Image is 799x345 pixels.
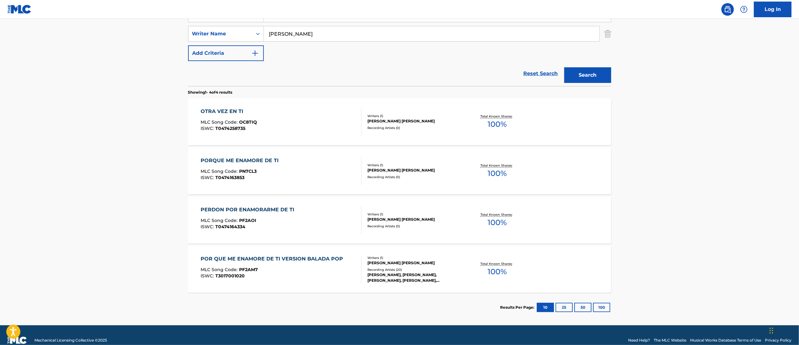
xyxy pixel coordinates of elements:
[215,126,245,131] span: T0474258735
[201,119,239,125] span: MLC Song Code :
[367,255,462,260] div: Writers ( 1 )
[201,224,215,229] span: ISWC :
[480,212,514,217] p: Total Known Shares:
[367,167,462,173] div: [PERSON_NAME] [PERSON_NAME]
[34,337,107,343] span: Mechanical Licensing Collective © 2025
[367,267,462,272] div: Recording Artists ( 20 )
[628,337,650,343] a: Need Help?
[367,163,462,167] div: Writers ( 1 )
[188,246,611,293] a: POR QUE ME ENAMORE DE TI VERSION BALADA POPMLC Song Code:PF2AM7ISWC:T3017001020Writers (1)[PERSON...
[201,255,346,263] div: POR QUE ME ENAMORE DE TI VERSION BALADA POP
[488,217,507,228] span: 100 %
[201,267,239,272] span: MLC Song Code :
[367,118,462,124] div: [PERSON_NAME] [PERSON_NAME]
[201,168,239,174] span: MLC Song Code :
[721,3,734,16] a: Public Search
[754,2,791,17] a: Log In
[367,260,462,266] div: [PERSON_NAME] [PERSON_NAME]
[201,273,215,279] span: ISWC :
[564,67,611,83] button: Search
[201,175,215,180] span: ISWC :
[768,315,799,345] div: Widget de chat
[239,168,257,174] span: PN7CL3
[593,303,610,312] button: 100
[480,114,514,119] p: Total Known Shares:
[574,303,592,312] button: 50
[201,157,282,164] div: PORQUE ME ENAMORE DE TI
[488,266,507,277] span: 100 %
[215,273,245,279] span: T3017001020
[367,272,462,283] div: [PERSON_NAME], [PERSON_NAME], [PERSON_NAME], [PERSON_NAME], [PERSON_NAME]
[480,261,514,266] p: Total Known Shares:
[724,6,731,13] img: search
[201,126,215,131] span: ISWC :
[770,321,773,340] div: Arrastrar
[188,197,611,244] a: PERDON POR ENAMORARME DE TIMLC Song Code:PF2AOIISWC:T0474164334Writers (1)[PERSON_NAME] [PERSON_N...
[488,168,507,179] span: 100 %
[188,147,611,194] a: PORQUE ME ENAMORE DE TIMLC Song Code:PN7CL3ISWC:T0474163853Writers (1)[PERSON_NAME] [PERSON_NAME]...
[520,67,561,80] a: Reset Search
[500,305,536,310] p: Results Per Page:
[215,224,245,229] span: T0474164334
[239,267,258,272] span: PF2AM7
[201,218,239,223] span: MLC Song Code :
[738,3,750,16] div: Help
[488,119,507,130] span: 100 %
[192,30,248,38] div: Writer Name
[367,224,462,229] div: Recording Artists ( 0 )
[188,98,611,145] a: OTRA VEZ EN TIMLC Song Code:OC8TIQISWC:T0474258735Writers (1)[PERSON_NAME] [PERSON_NAME]Recording...
[480,163,514,168] p: Total Known Shares:
[690,337,761,343] a: Musical Works Database Terms of Use
[215,175,244,180] span: T0474163853
[8,337,27,344] img: logo
[556,303,573,312] button: 25
[239,119,257,125] span: OC8TIQ
[604,26,611,42] img: Delete Criterion
[239,218,256,223] span: PF2AOI
[768,315,799,345] iframe: Chat Widget
[8,5,32,14] img: MLC Logo
[188,90,233,95] p: Showing 1 - 4 of 4 results
[367,217,462,222] div: [PERSON_NAME] [PERSON_NAME]
[367,114,462,118] div: Writers ( 1 )
[537,303,554,312] button: 10
[251,49,259,57] img: 9d2ae6d4665cec9f34b9.svg
[367,175,462,179] div: Recording Artists ( 0 )
[740,6,748,13] img: help
[765,337,791,343] a: Privacy Policy
[201,206,297,214] div: PERDON POR ENAMORARME DE TI
[188,45,264,61] button: Add Criteria
[367,212,462,217] div: Writers ( 1 )
[654,337,686,343] a: The MLC Website
[188,7,611,86] form: Search Form
[367,126,462,130] div: Recording Artists ( 0 )
[201,108,257,115] div: OTRA VEZ EN TI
